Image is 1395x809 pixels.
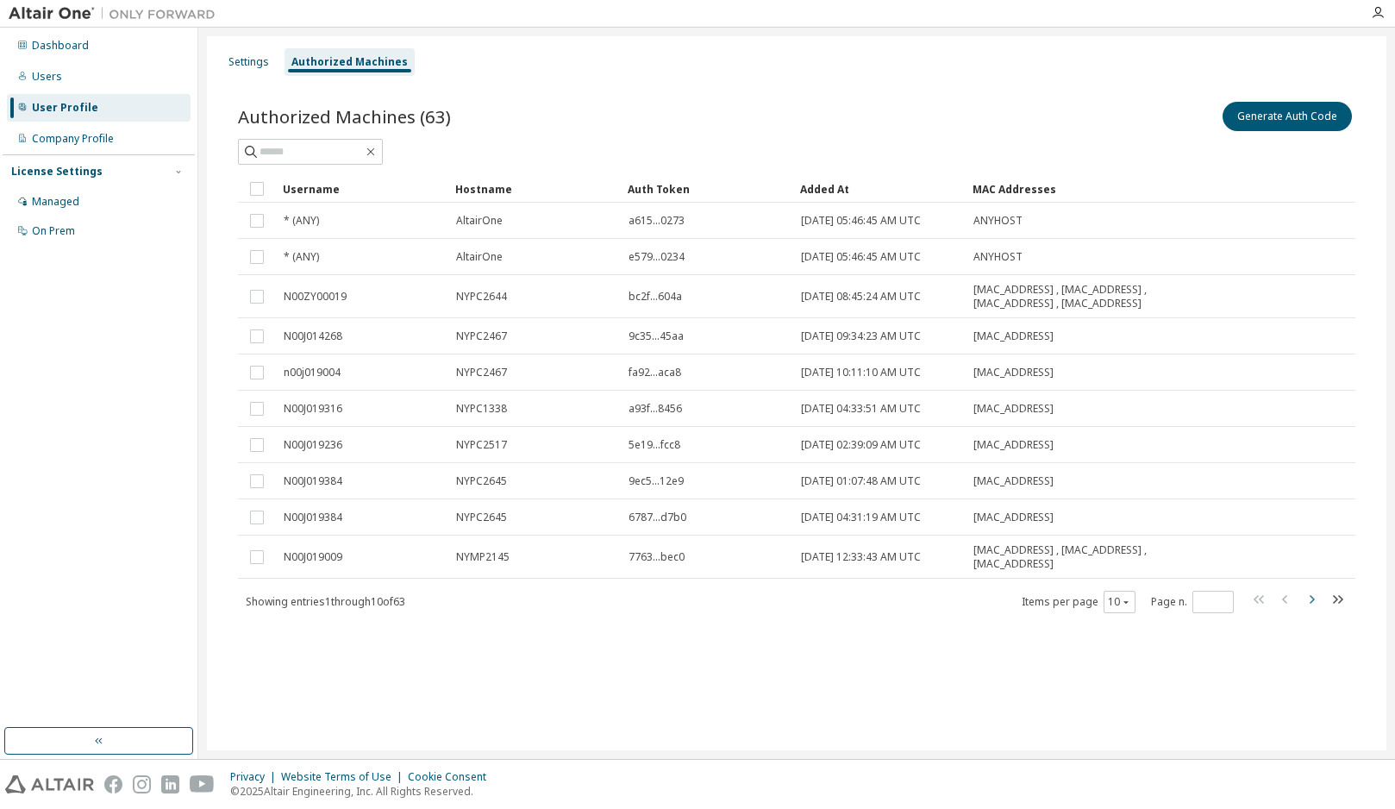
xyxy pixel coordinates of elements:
span: [MAC_ADDRESS] [973,474,1054,488]
div: Cookie Consent [408,770,497,784]
span: ANYHOST [973,250,1023,264]
span: NYMP2145 [456,550,510,564]
span: * (ANY) [284,250,319,264]
span: Items per page [1022,591,1135,613]
span: [DATE] 04:33:51 AM UTC [801,402,921,416]
span: [DATE] 01:07:48 AM UTC [801,474,921,488]
div: Dashboard [32,39,89,53]
div: License Settings [11,165,103,179]
span: a615...0273 [629,214,685,228]
div: User Profile [32,101,98,115]
span: AltairOne [456,214,503,228]
span: bc2f...604a [629,290,682,304]
span: 5e19...fcc8 [629,438,680,452]
span: ANYHOST [973,214,1023,228]
span: NYPC2517 [456,438,507,452]
div: Settings [228,55,269,69]
button: 10 [1108,595,1131,609]
span: [MAC_ADDRESS] [973,402,1054,416]
div: Users [32,70,62,84]
span: n00j019004 [284,366,341,379]
span: [MAC_ADDRESS] [973,329,1054,343]
span: [MAC_ADDRESS] [973,366,1054,379]
span: Authorized Machines (63) [238,104,451,129]
div: Username [283,175,441,203]
div: Added At [800,175,959,203]
span: NYPC2467 [456,366,507,379]
span: N00J014268 [284,329,342,343]
img: altair_logo.svg [5,775,94,793]
img: youtube.svg [190,775,215,793]
span: [MAC_ADDRESS] , [MAC_ADDRESS] , [MAC_ADDRESS] [973,543,1173,571]
span: [DATE] 12:33:43 AM UTC [801,550,921,564]
span: AltairOne [456,250,503,264]
span: 9ec5...12e9 [629,474,684,488]
span: NYPC1338 [456,402,507,416]
div: Website Terms of Use [281,770,408,784]
span: fa92...aca8 [629,366,681,379]
img: facebook.svg [104,775,122,793]
span: [DATE] 02:39:09 AM UTC [801,438,921,452]
img: linkedin.svg [161,775,179,793]
span: [MAC_ADDRESS] , [MAC_ADDRESS] , [MAC_ADDRESS] , [MAC_ADDRESS] [973,283,1173,310]
span: [DATE] 05:46:45 AM UTC [801,214,921,228]
span: Page n. [1151,591,1234,613]
span: Showing entries 1 through 10 of 63 [246,594,405,609]
span: 7763...bec0 [629,550,685,564]
div: MAC Addresses [973,175,1174,203]
div: On Prem [32,224,75,238]
span: [DATE] 09:34:23 AM UTC [801,329,921,343]
span: [MAC_ADDRESS] [973,511,1054,524]
span: [DATE] 08:45:24 AM UTC [801,290,921,304]
span: [DATE] 05:46:45 AM UTC [801,250,921,264]
span: [MAC_ADDRESS] [973,438,1054,452]
span: NYPC2644 [456,290,507,304]
div: Company Profile [32,132,114,146]
div: Auth Token [628,175,786,203]
span: NYPC2645 [456,511,507,524]
span: N00J019384 [284,474,342,488]
span: NYPC2645 [456,474,507,488]
span: NYPC2467 [456,329,507,343]
span: * (ANY) [284,214,319,228]
img: instagram.svg [133,775,151,793]
span: 9c35...45aa [629,329,684,343]
span: N00ZY00019 [284,290,347,304]
button: Generate Auth Code [1223,102,1352,131]
span: [DATE] 04:31:19 AM UTC [801,511,921,524]
div: Hostname [455,175,614,203]
span: N00J019009 [284,550,342,564]
div: Managed [32,195,79,209]
span: N00J019384 [284,511,342,524]
span: 6787...d7b0 [629,511,686,524]
p: © 2025 Altair Engineering, Inc. All Rights Reserved. [230,784,497,799]
span: [DATE] 10:11:10 AM UTC [801,366,921,379]
span: N00J019316 [284,402,342,416]
div: Privacy [230,770,281,784]
div: Authorized Machines [291,55,408,69]
img: Altair One [9,5,224,22]
span: e579...0234 [629,250,685,264]
span: a93f...8456 [629,402,682,416]
span: N00J019236 [284,438,342,452]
